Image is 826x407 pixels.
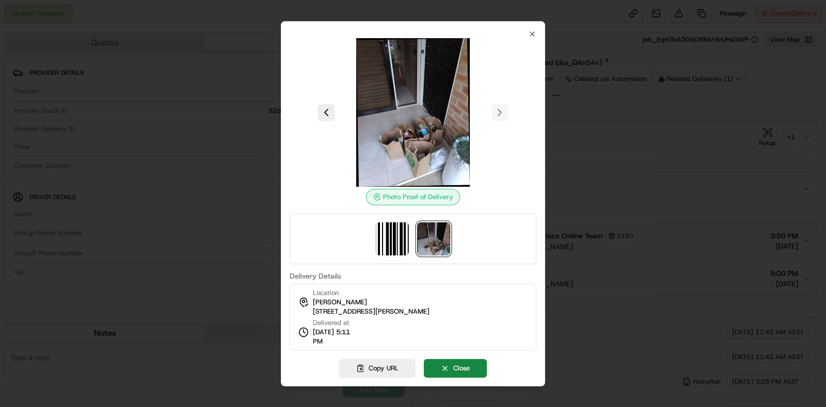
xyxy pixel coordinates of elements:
div: Photo Proof of Delivery [366,189,460,205]
button: Copy URL [339,359,416,378]
button: Close [424,359,487,378]
span: [DATE] 5:11 PM [313,328,360,346]
img: photo_proof_of_delivery image [417,222,450,255]
img: photo_proof_of_delivery image [339,38,487,187]
label: Delivery Details [290,272,536,280]
span: [PERSON_NAME] [313,298,367,307]
span: [STREET_ADDRESS][PERSON_NAME] [313,307,430,316]
span: Location [313,288,339,298]
img: barcode_scan_on_pickup image [376,222,409,255]
span: Delivered at [313,318,360,328]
